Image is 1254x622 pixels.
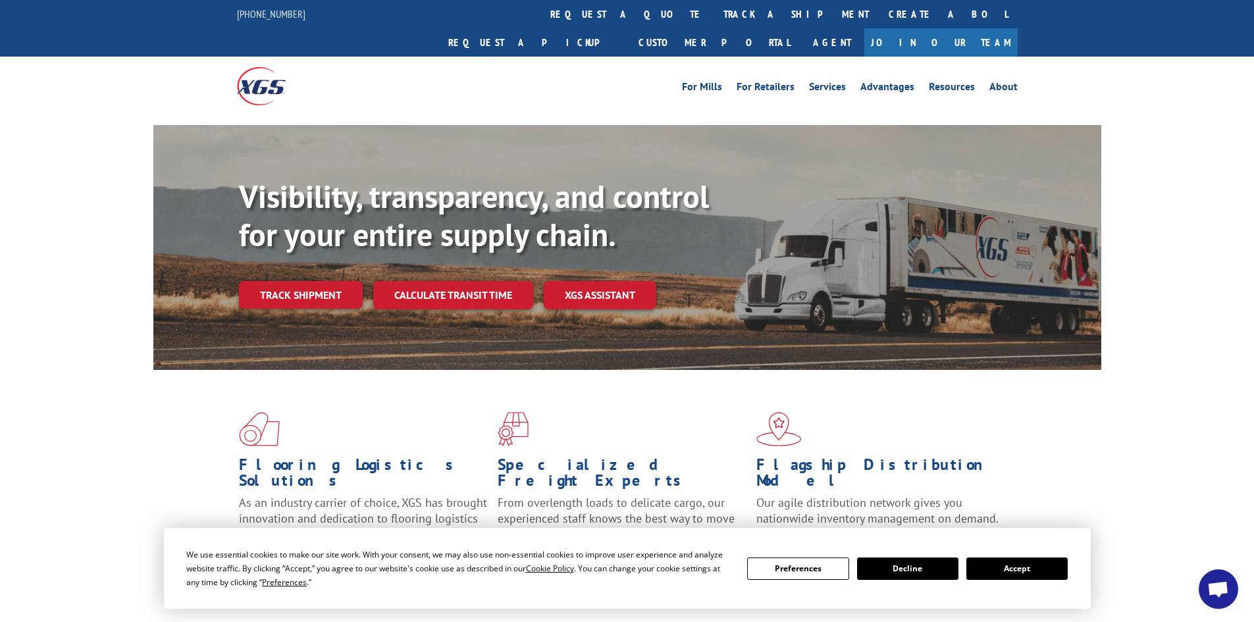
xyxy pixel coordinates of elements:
[262,577,307,588] span: Preferences
[239,176,709,255] b: Visibility, transparency, and control for your entire supply chain.
[164,528,1091,609] div: Cookie Consent Prompt
[864,28,1018,57] a: Join Our Team
[239,412,280,446] img: xgs-icon-total-supply-chain-intelligence-red
[498,495,746,554] p: From overlength loads to delicate cargo, our experienced staff knows the best way to move your fr...
[756,412,802,446] img: xgs-icon-flagship-distribution-model-red
[1199,569,1238,609] div: Open chat
[629,28,800,57] a: Customer Portal
[498,457,746,495] h1: Specialized Freight Experts
[526,563,574,574] span: Cookie Policy
[737,82,795,96] a: For Retailers
[857,557,958,580] button: Decline
[498,412,529,446] img: xgs-icon-focused-on-flooring-red
[239,495,487,542] span: As an industry carrier of choice, XGS has brought innovation and dedication to flooring logistics...
[800,28,864,57] a: Agent
[966,557,1068,580] button: Accept
[747,557,849,580] button: Preferences
[239,281,363,309] a: Track shipment
[544,281,656,309] a: XGS ASSISTANT
[860,82,914,96] a: Advantages
[809,82,846,96] a: Services
[756,495,999,526] span: Our agile distribution network gives you nationwide inventory management on demand.
[438,28,629,57] a: Request a pickup
[756,457,1005,495] h1: Flagship Distribution Model
[237,7,305,20] a: [PHONE_NUMBER]
[239,457,488,495] h1: Flooring Logistics Solutions
[682,82,722,96] a: For Mills
[373,281,533,309] a: Calculate transit time
[989,82,1018,96] a: About
[929,82,975,96] a: Resources
[186,548,731,589] div: We use essential cookies to make our site work. With your consent, we may also use non-essential ...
